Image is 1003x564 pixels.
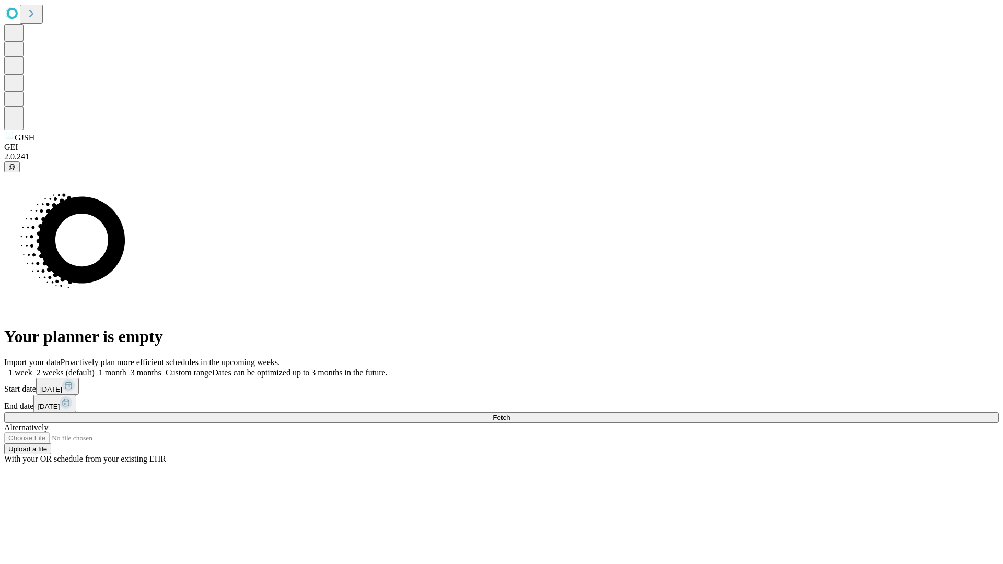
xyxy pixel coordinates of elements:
div: End date [4,395,999,412]
span: Custom range [166,368,212,377]
span: [DATE] [38,403,60,410]
span: Alternatively [4,423,48,432]
span: Import your data [4,358,61,367]
span: 2 weeks (default) [37,368,95,377]
button: Upload a file [4,443,51,454]
span: Proactively plan more efficient schedules in the upcoming weeks. [61,358,280,367]
span: @ [8,163,16,171]
span: [DATE] [40,385,62,393]
button: Fetch [4,412,999,423]
span: GJSH [15,133,34,142]
span: Fetch [493,414,510,421]
div: 2.0.241 [4,152,999,161]
button: [DATE] [33,395,76,412]
button: [DATE] [36,378,79,395]
h1: Your planner is empty [4,327,999,346]
span: 1 month [99,368,126,377]
button: @ [4,161,20,172]
span: Dates can be optimized up to 3 months in the future. [212,368,387,377]
span: 1 week [8,368,32,377]
div: Start date [4,378,999,395]
span: 3 months [131,368,161,377]
div: GEI [4,143,999,152]
span: With your OR schedule from your existing EHR [4,454,166,463]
